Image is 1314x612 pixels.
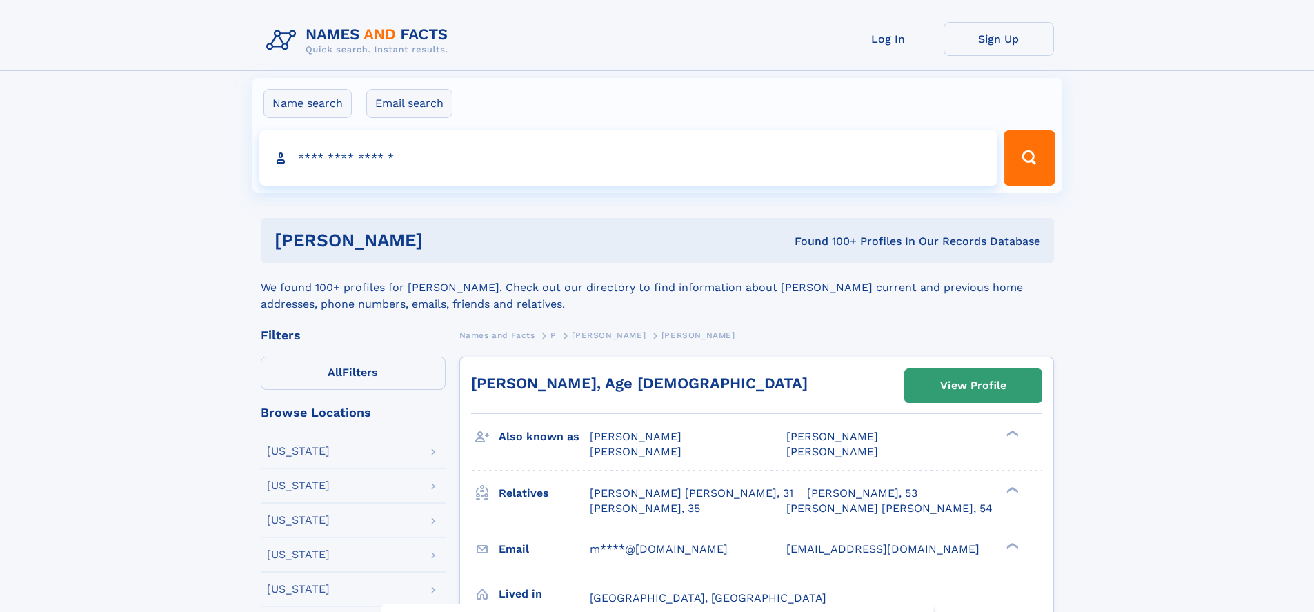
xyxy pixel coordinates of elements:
span: P [550,330,557,340]
div: [US_STATE] [267,515,330,526]
div: [US_STATE] [267,446,330,457]
a: [PERSON_NAME], 35 [590,501,700,516]
a: [PERSON_NAME] [572,326,646,344]
span: [PERSON_NAME] [590,445,681,458]
img: Logo Names and Facts [261,22,459,59]
div: ❯ [1003,541,1019,550]
span: [GEOGRAPHIC_DATA], [GEOGRAPHIC_DATA] [590,591,826,604]
div: [US_STATE] [267,549,330,560]
h3: Also known as [499,425,590,448]
h3: Email [499,537,590,561]
a: [PERSON_NAME] [PERSON_NAME], 31 [590,486,793,501]
span: [PERSON_NAME] [786,430,878,443]
label: Filters [261,357,446,390]
div: ❯ [1003,429,1019,438]
span: [PERSON_NAME] [661,330,735,340]
h3: Lived in [499,582,590,606]
h3: Relatives [499,482,590,505]
a: [PERSON_NAME], 53 [807,486,917,501]
a: View Profile [905,369,1042,402]
a: P [550,326,557,344]
a: Sign Up [944,22,1054,56]
a: [PERSON_NAME] [PERSON_NAME], 54 [786,501,993,516]
div: Filters [261,329,446,342]
span: [EMAIL_ADDRESS][DOMAIN_NAME] [786,542,979,555]
span: [PERSON_NAME] [572,330,646,340]
span: All [328,366,342,379]
label: Name search [263,89,352,118]
div: ❯ [1003,485,1019,494]
a: [PERSON_NAME], Age [DEMOGRAPHIC_DATA] [471,375,808,392]
div: Browse Locations [261,406,446,419]
h1: [PERSON_NAME] [275,232,609,249]
div: We found 100+ profiles for [PERSON_NAME]. Check out our directory to find information about [PERS... [261,263,1054,313]
div: Found 100+ Profiles In Our Records Database [608,234,1040,249]
div: [US_STATE] [267,480,330,491]
input: search input [259,130,998,186]
label: Email search [366,89,452,118]
div: [US_STATE] [267,584,330,595]
div: View Profile [940,370,1006,402]
button: Search Button [1004,130,1055,186]
span: [PERSON_NAME] [590,430,681,443]
span: [PERSON_NAME] [786,445,878,458]
a: Names and Facts [459,326,535,344]
a: Log In [833,22,944,56]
